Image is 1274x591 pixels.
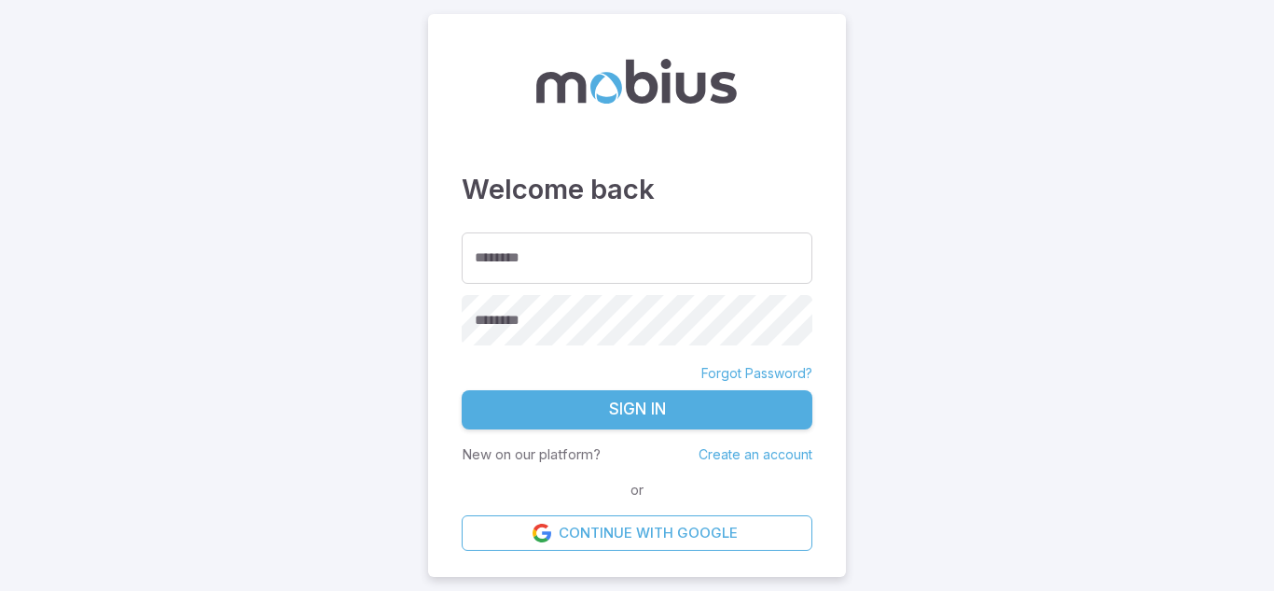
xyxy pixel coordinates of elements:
p: New on our platform? [462,444,601,465]
h3: Welcome back [462,169,812,210]
a: Forgot Password? [701,364,812,383]
span: or [626,480,648,500]
button: Sign In [462,390,812,429]
a: Create an account [699,446,812,462]
a: Continue with Google [462,515,812,551]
